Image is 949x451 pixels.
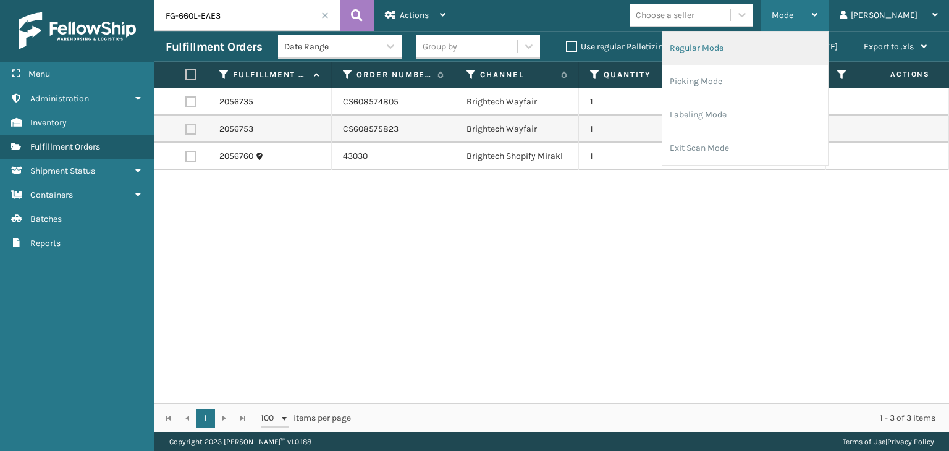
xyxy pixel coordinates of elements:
span: Inventory [30,117,67,128]
a: 2056735 [219,96,253,108]
span: 100 [261,412,279,424]
span: Fulfillment Orders [30,141,100,152]
span: items per page [261,409,351,428]
span: Containers [30,190,73,200]
li: Exit Scan Mode [662,132,828,165]
h3: Fulfillment Orders [166,40,262,54]
a: 2056753 [219,123,253,135]
label: Channel [480,69,555,80]
div: | [843,432,934,451]
div: 1 - 3 of 3 items [368,412,935,424]
a: 1 [196,409,215,428]
span: Menu [28,69,50,79]
td: Brightech Shopify Mirakl [455,143,579,170]
td: CS608574805 [332,88,455,116]
p: Copyright 2023 [PERSON_NAME]™ v 1.0.188 [169,432,311,451]
span: Batches [30,214,62,224]
label: Use regular Palletizing mode [566,41,692,52]
span: Actions [400,10,429,20]
span: Administration [30,93,89,104]
div: Choose a seller [636,9,694,22]
td: CS608575823 [332,116,455,143]
label: Fulfillment Order Id [233,69,308,80]
a: 2056760 [219,150,253,162]
div: Date Range [284,40,380,53]
li: Regular Mode [662,32,828,65]
img: logo [19,12,136,49]
span: Export to .xls [864,41,914,52]
span: Reports [30,238,61,248]
label: Order Number [356,69,431,80]
span: Actions [851,64,937,85]
td: 1 [579,116,702,143]
td: 43030 [332,143,455,170]
div: Group by [423,40,457,53]
li: Labeling Mode [662,98,828,132]
a: Terms of Use [843,437,885,446]
label: Quantity [604,69,678,80]
a: Privacy Policy [887,437,934,446]
td: Brightech Wayfair [455,88,579,116]
td: Brightech Wayfair [455,116,579,143]
span: Shipment Status [30,166,95,176]
td: 1 [579,143,702,170]
span: Mode [772,10,793,20]
li: Picking Mode [662,65,828,98]
td: 1 [579,88,702,116]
